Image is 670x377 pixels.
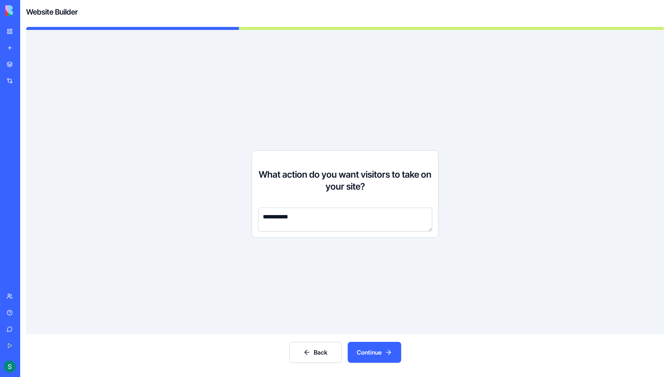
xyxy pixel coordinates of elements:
[258,169,432,193] h3: What action do you want visitors to take on your site?
[4,361,16,373] img: ACg8ocL7dLGPfyQNDcACwQ6_9-wvuMp_eDaN8x775z5Mus8uNywQsA=s96-c
[26,7,78,17] h4: Website Builder
[5,5,52,16] img: logo
[289,342,342,363] button: Back
[348,342,401,363] button: Continue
